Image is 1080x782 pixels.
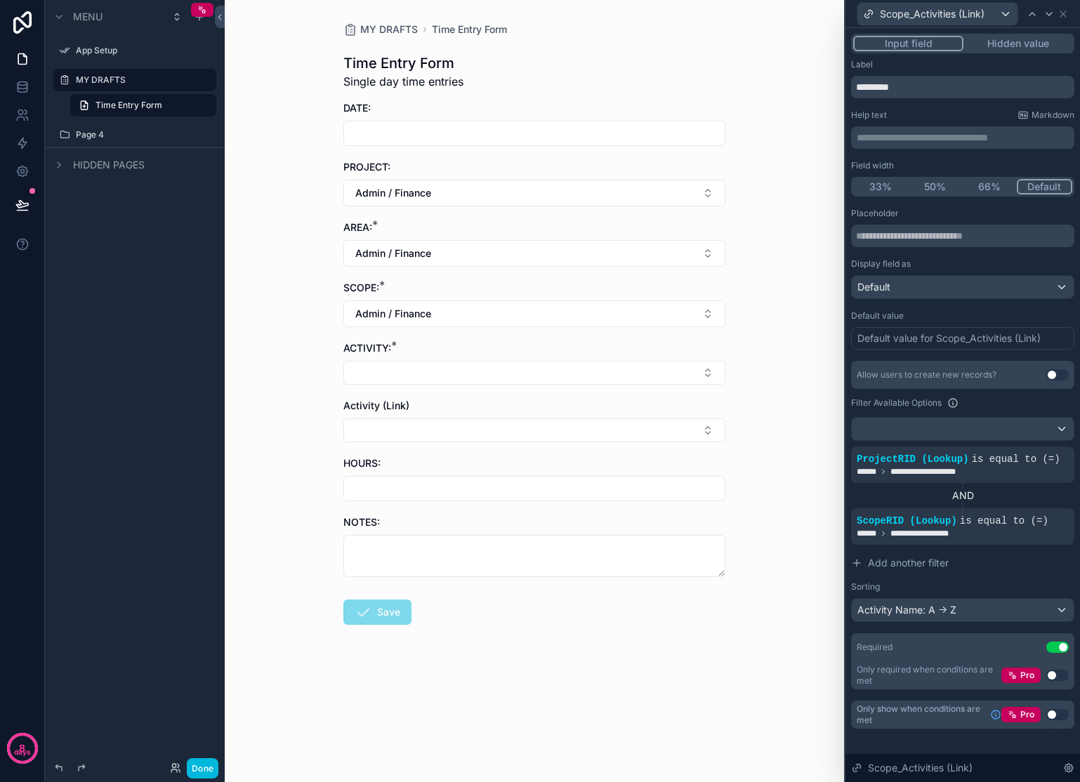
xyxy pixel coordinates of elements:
div: scrollable content [851,126,1074,149]
span: Only show when conditions are met [857,703,984,726]
span: Pro [1020,709,1034,720]
span: is equal to (=) [972,453,1060,465]
label: Sorting [851,581,880,592]
span: Activity (Link) [343,399,409,411]
label: Help text [851,110,887,121]
span: Menu [73,10,103,24]
label: Field width [851,160,894,171]
button: Activity Name: A -> Z [851,598,1074,622]
button: Hidden value [963,36,1072,51]
button: 50% [908,179,963,194]
a: Markdown [1018,110,1074,121]
button: Select Button [343,180,725,206]
span: Scope_Activities (Link) [880,7,984,21]
span: Add another filter [868,556,949,570]
span: HOURS: [343,457,381,469]
label: Filter Available Options [851,397,942,409]
p: 8 [19,741,25,755]
button: Input field [853,36,963,51]
span: Default [857,280,890,294]
a: Time Entry Form [70,94,216,117]
label: Label [851,59,873,70]
span: Hidden pages [73,158,145,172]
span: AREA: [343,221,372,233]
span: Single day time entries [343,73,463,90]
button: Add another filter [851,550,1074,576]
a: Time Entry Form [432,22,507,37]
button: Default [851,275,1074,299]
label: Default value [851,310,904,322]
span: ACTIVITY: [343,342,391,354]
div: Only required when conditions are met [857,664,1001,687]
span: Admin / Finance [355,186,431,200]
button: Default [1017,179,1073,194]
button: Select Button [343,361,725,385]
span: Admin / Finance [355,307,431,321]
div: Activity Name: A -> Z [852,599,1074,621]
button: Select Button [343,300,725,327]
button: Select Button [343,418,725,442]
div: Default value for Scope_Activities (Link) [857,331,1041,345]
div: AND [851,489,1074,503]
p: days [14,747,31,758]
button: Scope_Activities (Link) [857,2,1018,26]
span: Pro [1020,670,1034,681]
button: Done [187,758,218,778]
span: DATE: [343,102,371,114]
span: Time Entry Form [96,100,162,111]
span: Markdown [1032,110,1074,121]
div: Allow users to create new records? [857,369,996,380]
span: Scope_Activities (Link) [868,761,973,775]
span: ProjectRID (Lookup) [857,453,969,465]
label: Display field as [851,258,911,270]
button: 66% [962,179,1017,194]
span: NOTES: [343,516,380,528]
div: Required [857,642,893,653]
h1: Time Entry Form [343,53,463,73]
span: is equal to (=) [960,515,1048,526]
label: MY DRAFTS [76,74,208,86]
span: ScopeRID (Lookup) [857,515,957,526]
label: App Setup [76,45,208,56]
label: Page 4 [76,129,208,140]
button: 33% [853,179,908,194]
button: Select Button [343,240,725,267]
span: Admin / Finance [355,246,431,260]
span: PROJECT: [343,161,390,173]
a: MY DRAFTS [343,22,418,37]
span: MY DRAFTS [360,22,418,37]
span: SCOPE: [343,281,379,293]
label: Placeholder [851,208,899,219]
